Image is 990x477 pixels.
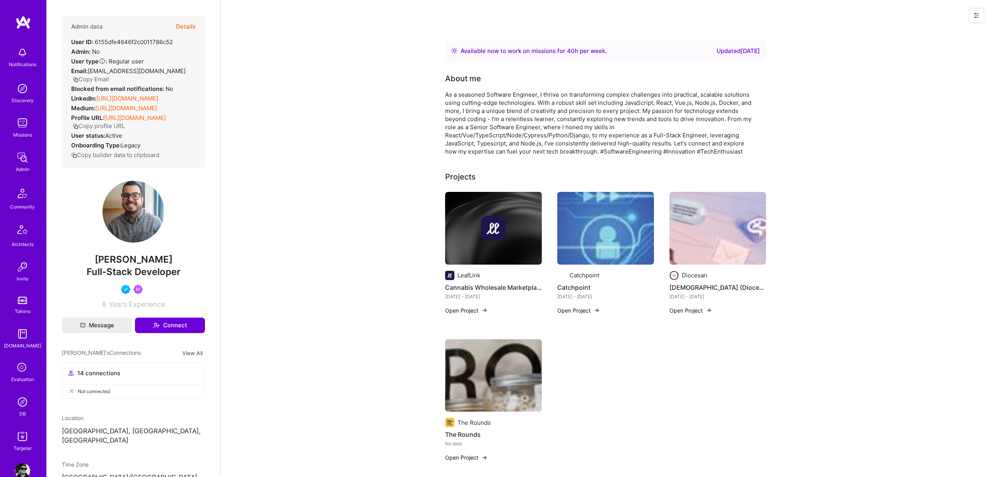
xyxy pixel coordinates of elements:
[15,429,30,444] img: Skill Targeter
[557,306,600,315] button: Open Project
[71,132,105,139] strong: User status:
[73,122,125,130] button: Copy profile URL
[682,271,707,279] div: Diocesan
[62,362,205,398] button: 14 connectionsavataravataravataravatarNot connected
[71,48,90,55] strong: Admin:
[62,427,205,445] p: [GEOGRAPHIC_DATA], [GEOGRAPHIC_DATA], [GEOGRAPHIC_DATA]
[669,282,766,292] h4: [DEMOGRAPHIC_DATA] (Diocesan)
[445,73,481,84] div: About me
[669,306,712,315] button: Open Project
[62,414,205,422] div: Location
[177,369,186,378] img: avatar
[71,67,88,75] strong: Email:
[71,85,166,92] strong: Blocked from email notifications:
[445,306,488,315] button: Open Project
[557,192,654,265] img: Catchpoint
[71,38,93,46] strong: User ID:
[445,192,542,265] img: cover
[102,181,164,243] img: User Avatar
[176,15,196,38] button: Details
[109,300,165,308] span: Years Experience
[13,131,32,139] div: Missions
[105,132,122,139] span: Active
[557,282,654,292] h4: Catchpoint
[16,165,29,173] div: Admin
[457,419,491,427] div: The Rounds
[15,115,30,131] img: teamwork
[567,47,575,55] span: 40
[557,271,567,280] img: Company logo
[121,142,140,149] span: legacy
[12,240,34,248] div: Architects
[71,38,173,46] div: 6155dfe4646f2c0011786c52
[153,322,160,329] i: icon Connect
[73,77,79,82] i: icon Copy
[183,369,192,378] img: avatar
[11,375,34,383] div: Evaluation
[71,114,104,121] strong: Profile URL:
[71,48,100,56] div: No
[15,394,30,410] img: Admin Search
[73,123,79,129] i: icon Copy
[95,104,157,112] a: [URL][DOMAIN_NAME]
[14,444,32,452] div: Targeter
[669,292,766,301] div: [DATE] - [DATE]
[189,369,198,378] img: avatar
[445,453,488,462] button: Open Project
[62,318,132,333] button: Message
[481,307,488,313] img: arrow-right
[445,429,542,439] h4: The Rounds
[445,439,542,448] div: No date
[445,91,754,156] div: As a seasoned Software Engineer, I thrive on transforming complex challenges into practical, scal...
[4,342,41,350] div: [DOMAIN_NAME]
[104,114,166,121] a: [URL][DOMAIN_NAME]
[135,318,205,333] button: Connect
[445,271,454,280] img: Company logo
[15,81,30,96] img: discovery
[15,326,30,342] img: guide book
[15,15,31,29] img: logo
[73,75,109,83] button: Copy Email
[88,67,186,75] span: [EMAIL_ADDRESS][DOMAIN_NAME]
[445,418,454,427] img: Company logo
[445,292,542,301] div: [DATE] - [DATE]
[77,369,120,377] span: 14 connections
[71,142,121,149] strong: Onboarding Type:
[557,292,654,301] div: [DATE] - [DATE]
[457,271,480,279] div: LeafLink
[17,275,29,283] div: Invite
[19,410,26,418] div: DB
[71,95,96,102] strong: LinkedIn:
[62,461,89,468] span: Time Zone
[717,46,760,56] div: Updated [DATE]
[62,254,205,265] span: [PERSON_NAME]
[180,349,205,357] button: View All
[594,307,600,313] img: arrow-right
[99,58,106,65] i: Help
[13,222,32,240] img: Architects
[451,48,457,54] img: Availability
[445,339,542,412] img: The Rounds
[445,282,542,292] h4: Cannabis Wholesale Marketplace Development
[71,23,103,30] h4: Admin data
[445,171,476,183] div: Projects
[68,370,74,376] i: icon Collaborator
[71,85,173,93] div: No
[481,455,488,461] img: arrow-right
[87,266,181,277] span: Full-Stack Developer
[669,271,679,280] img: Company logo
[71,104,95,112] strong: Medium:
[71,57,144,65] div: Regular user
[121,285,130,294] img: Vetted A.Teamer
[68,388,75,394] i: icon CloseGray
[15,307,31,315] div: Tokens
[171,369,180,378] img: avatar
[102,300,106,308] span: 8
[570,271,599,279] div: Catchpoint
[78,387,110,395] span: Not connected
[62,349,141,357] span: [PERSON_NAME]'s Connections
[133,285,143,294] img: Been on Mission
[13,184,32,203] img: Community
[71,151,159,159] button: Copy builder data to clipboard
[71,152,77,158] i: icon Copy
